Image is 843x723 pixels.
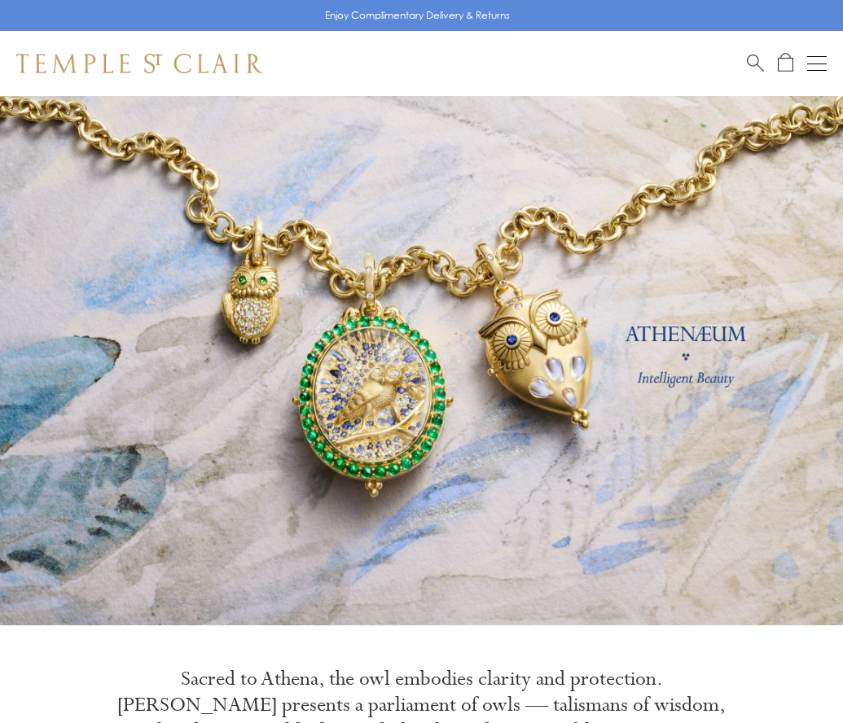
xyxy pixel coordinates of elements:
img: Temple St. Clair [16,54,262,73]
a: Open Shopping Bag [778,53,793,73]
a: Search [747,53,764,73]
button: Open navigation [807,54,827,73]
p: Enjoy Complimentary Delivery & Returns [325,7,510,24]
